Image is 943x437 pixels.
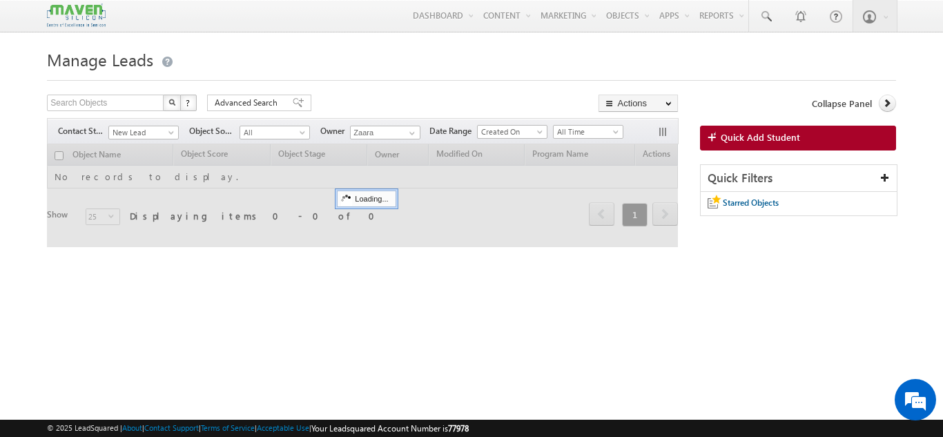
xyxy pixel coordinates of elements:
span: Advanced Search [215,97,282,109]
span: ? [186,97,192,108]
span: Collapse Panel [812,97,872,110]
a: Acceptable Use [257,423,309,432]
img: Custom Logo [47,3,105,28]
div: Loading... [337,191,396,207]
a: Created On [477,125,547,139]
a: Contact Support [144,423,199,432]
span: Object Source [189,125,240,137]
span: Contact Stage [58,125,108,137]
input: Type to Search [350,126,420,139]
a: All Time [553,125,623,139]
div: Quick Filters [701,165,897,192]
span: All Time [554,126,619,138]
span: Manage Leads [47,48,153,70]
a: Terms of Service [201,423,255,432]
span: All [240,126,306,139]
span: Date Range [429,125,477,137]
button: Actions [599,95,678,112]
span: 77978 [448,423,469,434]
a: About [122,423,142,432]
span: Your Leadsquared Account Number is [311,423,469,434]
span: Owner [320,125,350,137]
span: © 2025 LeadSquared | | | | | [47,422,469,435]
a: Show All Items [402,126,419,140]
img: Search [168,99,175,106]
span: Quick Add Student [721,131,800,144]
a: Quick Add Student [700,126,896,150]
span: Created On [478,126,543,138]
span: New Lead [109,126,175,139]
button: ? [180,95,197,111]
a: New Lead [108,126,179,139]
a: All [240,126,310,139]
span: Starred Objects [723,197,779,208]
